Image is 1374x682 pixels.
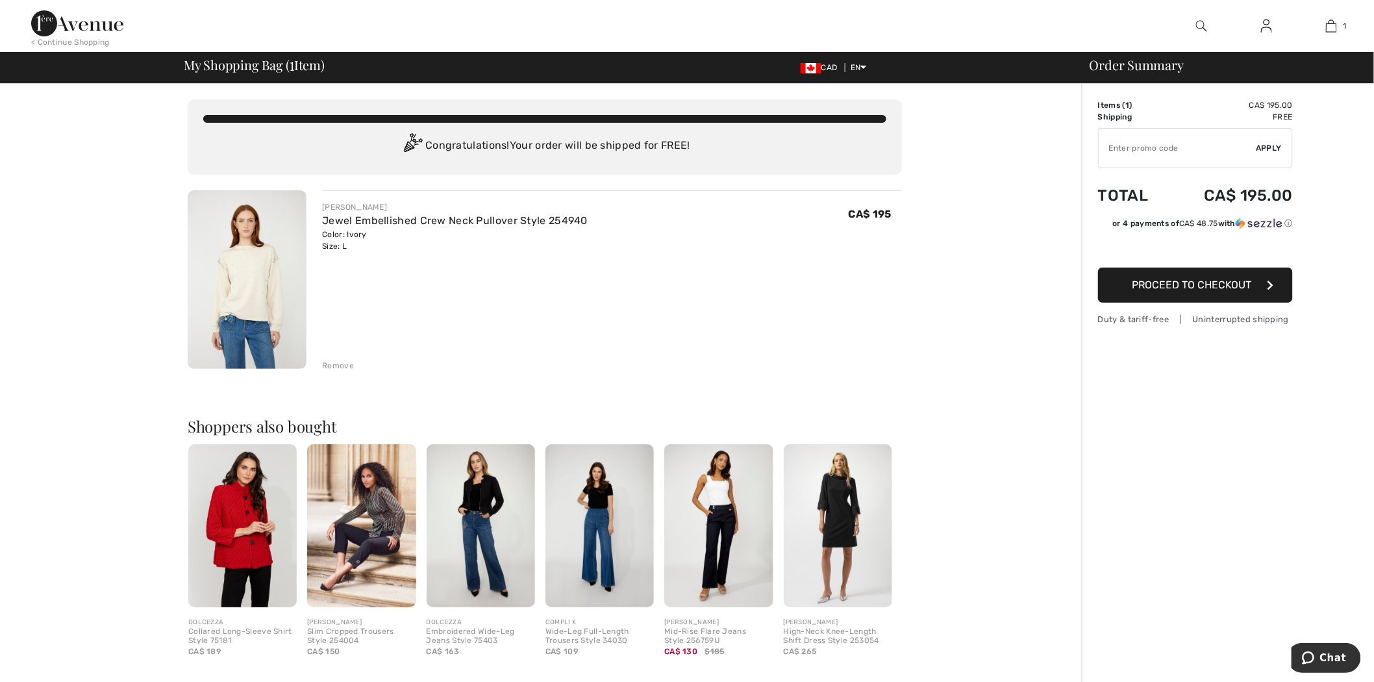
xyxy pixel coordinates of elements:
img: Mid-Rise Flare Jeans Style 256759U [664,444,773,607]
div: [PERSON_NAME] [664,618,773,627]
div: COMPLI K [545,618,654,627]
input: Promo code [1099,129,1256,168]
span: CA$ 195 [849,208,892,220]
div: Collared Long-Sleeve Shirt Style 75181 [188,627,297,646]
div: or 4 payments ofCA$ 48.75withSezzle Click to learn more about Sezzle [1098,218,1293,234]
div: Mid-Rise Flare Jeans Style 256759U [664,627,773,646]
span: CAD [801,63,843,72]
span: My Shopping Bag ( Item) [184,58,325,71]
img: Embroidered Wide-Leg Jeans Style 75403 [427,444,535,607]
div: Embroidered Wide-Leg Jeans Style 75403 [427,627,535,646]
div: Order Summary [1074,58,1366,71]
td: Free [1169,111,1293,123]
div: < Continue Shopping [31,36,110,48]
div: Color: Ivory Size: L [322,229,588,252]
iframe: Opens a widget where you can chat to one of our agents [1292,643,1361,676]
img: Canadian Dollar [801,63,821,73]
td: CA$ 195.00 [1169,99,1293,111]
span: CA$ 189 [188,647,221,656]
img: Wide-Leg Full-Length Trousers Style 34030 [545,444,654,607]
span: Apply [1256,142,1282,154]
td: Items ( ) [1098,99,1169,111]
span: CA$ 130 [664,647,697,656]
div: Slim Cropped Trousers Style 254004 [307,627,416,646]
div: Remove [322,360,354,372]
div: DOLCEZZA [427,618,535,627]
span: EN [851,63,867,72]
td: CA$ 195.00 [1169,173,1293,218]
span: 1 [1125,101,1129,110]
span: CA$ 48.75 [1179,219,1218,228]
td: Shipping [1098,111,1169,123]
div: [PERSON_NAME] [307,618,416,627]
img: Collared Long-Sleeve Shirt Style 75181 [188,444,297,607]
img: 1ère Avenue [31,10,123,36]
div: Duty & tariff-free | Uninterrupted shipping [1098,313,1293,325]
img: My Bag [1326,18,1337,34]
a: Jewel Embellished Crew Neck Pullover Style 254940 [322,214,588,227]
a: Sign In [1251,18,1282,34]
div: DOLCEZZA [188,618,297,627]
span: CA$ 265 [784,647,817,656]
span: CA$ 150 [307,647,340,656]
div: [PERSON_NAME] [784,618,892,627]
img: Sezzle [1236,218,1282,229]
span: 1 [290,55,294,72]
td: Total [1098,173,1169,218]
span: CA$ 109 [545,647,578,656]
span: CA$ 163 [427,647,460,656]
span: Proceed to Checkout [1132,279,1252,291]
img: Jewel Embellished Crew Neck Pullover Style 254940 [188,190,306,369]
div: or 4 payments of with [1113,218,1293,229]
div: High-Neck Knee-Length Shift Dress Style 253054 [784,627,892,646]
h2: Shoppers also bought [188,418,902,434]
img: My Info [1261,18,1272,34]
img: Congratulation2.svg [399,133,425,159]
span: 1 [1343,20,1347,32]
img: High-Neck Knee-Length Shift Dress Style 253054 [784,444,892,607]
img: search the website [1196,18,1207,34]
div: [PERSON_NAME] [322,201,588,213]
div: Wide-Leg Full-Length Trousers Style 34030 [545,627,654,646]
div: Congratulations! Your order will be shipped for FREE! [203,133,886,159]
button: Proceed to Checkout [1098,268,1293,303]
span: $185 [705,646,725,657]
img: Slim Cropped Trousers Style 254004 [307,444,416,607]
a: 1 [1299,18,1363,34]
iframe: PayPal-paypal [1098,234,1293,263]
